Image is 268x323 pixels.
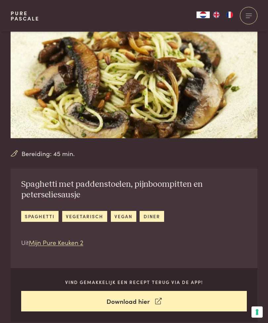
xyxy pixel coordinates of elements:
div: Language [197,12,210,18]
a: Download hier [21,291,247,312]
aside: Language selected: Nederlands [197,12,236,18]
h2: Spaghetti met paddenstoelen, pijnboompitten en peterseliesausje [21,179,247,200]
a: FR [223,12,236,18]
button: Uw voorkeuren voor toestemming voor trackingtechnologieën [251,306,263,318]
p: Vind gemakkelijk een recept terug via de app! [21,279,247,286]
a: Mijn Pure Keuken 2 [29,238,83,247]
a: diner [140,211,164,222]
ul: Language list [210,12,236,18]
a: NL [197,12,210,18]
a: spaghetti [21,211,59,222]
a: vegetarisch [62,211,107,222]
a: PurePascale [11,11,39,21]
a: vegan [111,211,136,222]
span: Bereiding: 45 min. [22,149,75,158]
p: Uit [21,238,247,247]
a: EN [210,12,223,18]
